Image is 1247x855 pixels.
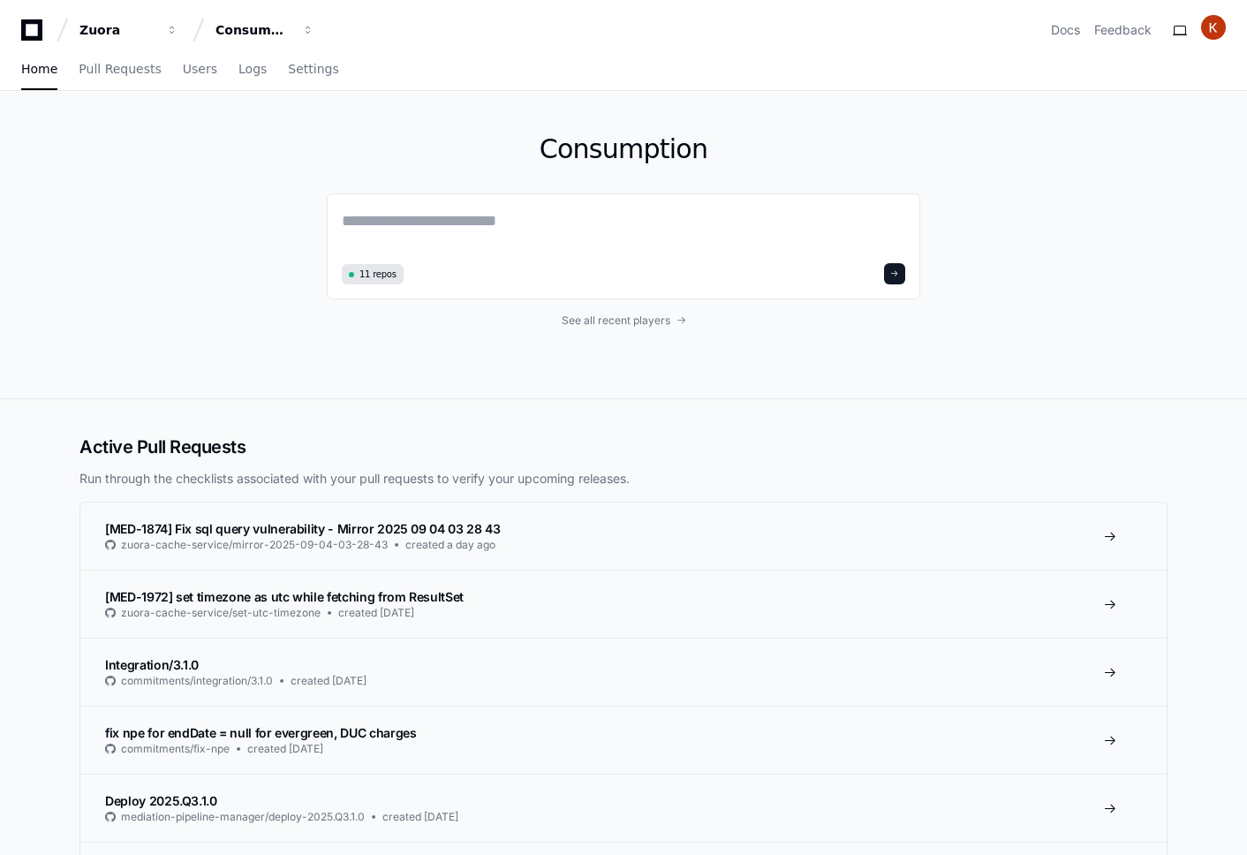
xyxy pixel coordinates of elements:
[562,314,670,328] span: See all recent players
[105,725,416,740] span: fix npe for endDate = null for evergreen, DUC charges
[238,49,267,90] a: Logs
[79,64,161,74] span: Pull Requests
[79,470,1168,488] p: Run through the checklists associated with your pull requests to verify your upcoming releases.
[338,606,414,620] span: created [DATE]
[121,606,321,620] span: zuora-cache-service/set-utc-timezone
[121,538,388,552] span: zuora-cache-service/mirror-2025-09-04-03-28-43
[238,64,267,74] span: Logs
[291,674,367,688] span: created [DATE]
[1051,21,1080,39] a: Docs
[359,268,397,281] span: 11 repos
[208,14,321,46] button: Consumption
[1201,15,1226,40] img: ACg8ocIO7jtkWN8S2iLRBR-u1BMcRY5-kg2T8U2dj_CWIxGKEUqXVg=s96-c
[80,706,1167,774] a: fix npe for endDate = null for evergreen, DUC chargescommitments/fix-npecreated [DATE]
[79,435,1168,459] h2: Active Pull Requests
[21,64,57,74] span: Home
[121,742,230,756] span: commitments/fix-npe
[288,64,338,74] span: Settings
[105,589,464,604] span: [MED-1972] set timezone as utc while fetching from ResultSet
[105,657,199,672] span: Integration/3.1.0
[382,810,458,824] span: created [DATE]
[21,49,57,90] a: Home
[80,638,1167,706] a: Integration/3.1.0commitments/integration/3.1.0created [DATE]
[327,133,920,165] h1: Consumption
[72,14,185,46] button: Zuora
[215,21,291,39] div: Consumption
[80,774,1167,842] a: Deploy 2025.Q3.1.0mediation-pipeline-manager/deploy-2025.Q3.1.0created [DATE]
[80,503,1167,570] a: [MED-1874] Fix sql query vulnerability - Mirror 2025 09 04 03 28 43zuora-cache-service/mirror-202...
[105,521,501,536] span: [MED-1874] Fix sql query vulnerability - Mirror 2025 09 04 03 28 43
[327,314,920,328] a: See all recent players
[80,570,1167,638] a: [MED-1972] set timezone as utc while fetching from ResultSetzuora-cache-service/set-utc-timezonec...
[105,793,217,808] span: Deploy 2025.Q3.1.0
[183,49,217,90] a: Users
[121,674,273,688] span: commitments/integration/3.1.0
[247,742,323,756] span: created [DATE]
[405,538,495,552] span: created a day ago
[288,49,338,90] a: Settings
[121,810,365,824] span: mediation-pipeline-manager/deploy-2025.Q3.1.0
[183,64,217,74] span: Users
[79,21,155,39] div: Zuora
[79,49,161,90] a: Pull Requests
[1094,21,1152,39] button: Feedback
